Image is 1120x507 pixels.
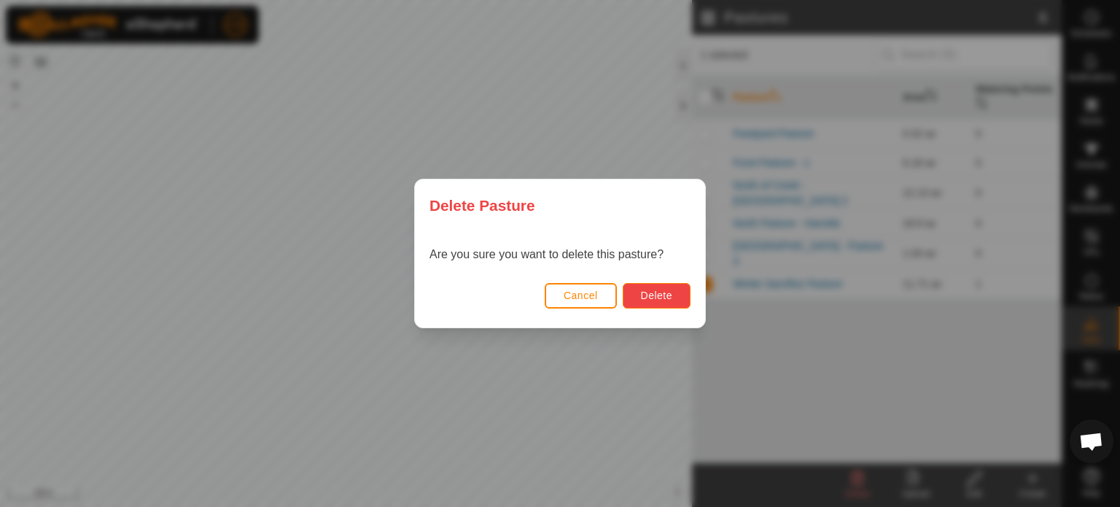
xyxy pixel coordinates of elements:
[1070,419,1113,463] div: Open chat
[545,283,617,309] button: Cancel
[564,290,598,301] span: Cancel
[429,248,664,260] span: Are you sure you want to delete this pasture?
[429,194,535,217] span: Delete Pasture
[641,290,672,301] span: Delete
[623,283,691,309] button: Delete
